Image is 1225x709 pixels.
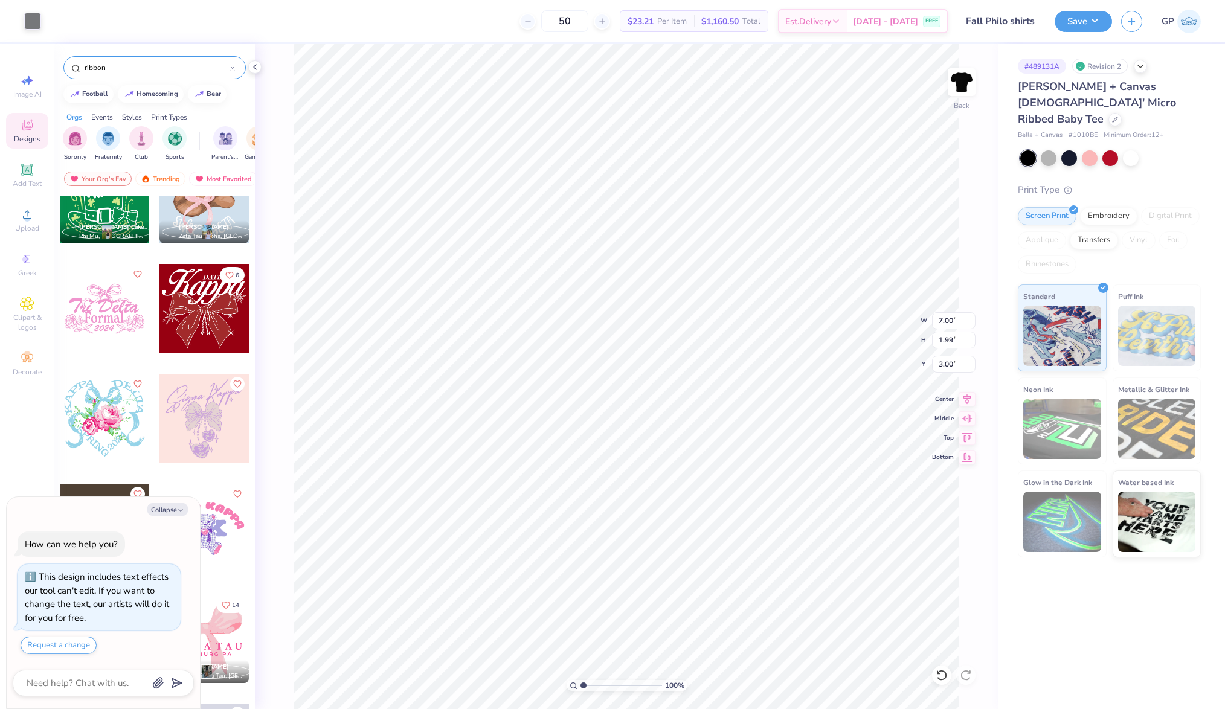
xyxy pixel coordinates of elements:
[853,15,918,28] span: [DATE] - [DATE]
[1072,59,1128,74] div: Revision 2
[179,662,229,671] span: [PERSON_NAME]
[13,179,42,188] span: Add Text
[1023,492,1101,552] img: Glow in the Dark Ink
[166,153,184,162] span: Sports
[162,126,187,162] div: filter for Sports
[932,434,954,442] span: Top
[925,17,938,25] span: FREE
[63,126,87,162] button: filter button
[211,126,239,162] button: filter button
[701,15,739,28] span: $1,160.50
[1118,476,1174,489] span: Water based Ink
[230,377,245,391] button: Like
[236,272,239,278] span: 6
[21,637,97,654] button: Request a change
[1018,183,1201,197] div: Print Type
[137,91,178,97] div: homecoming
[1122,231,1156,249] div: Vinyl
[665,680,684,691] span: 100 %
[657,15,687,28] span: Per Item
[64,153,86,162] span: Sorority
[15,223,39,233] span: Upload
[1159,231,1188,249] div: Foil
[1018,231,1066,249] div: Applique
[1118,290,1143,303] span: Puff Ink
[130,267,145,281] button: Like
[91,112,113,123] div: Events
[25,538,118,550] div: How can we help you?
[66,112,82,123] div: Orgs
[189,172,257,186] div: Most Favorited
[742,15,760,28] span: Total
[141,175,150,183] img: trending.gif
[628,15,654,28] span: $23.21
[1070,231,1118,249] div: Transfers
[13,89,42,99] span: Image AI
[1023,399,1101,459] img: Neon Ink
[118,85,184,103] button: homecoming
[1080,207,1137,225] div: Embroidery
[1118,383,1189,396] span: Metallic & Glitter Ink
[954,100,969,111] div: Back
[932,453,954,461] span: Bottom
[957,9,1046,33] input: Untitled Design
[211,126,239,162] div: filter for Parent's Weekend
[1023,383,1053,396] span: Neon Ink
[14,134,40,144] span: Designs
[1141,207,1200,225] div: Digital Print
[69,175,79,183] img: most_fav.gif
[211,153,239,162] span: Parent's Weekend
[18,268,37,278] span: Greek
[151,112,187,123] div: Print Types
[129,126,153,162] div: filter for Club
[95,126,122,162] button: filter button
[130,487,145,501] button: Like
[63,126,87,162] div: filter for Sorority
[1023,290,1055,303] span: Standard
[245,153,272,162] span: Game Day
[179,232,244,241] span: Zeta Tau Alpha, [GEOGRAPHIC_DATA]
[216,597,245,613] button: Like
[195,175,204,183] img: most_fav.gif
[1177,10,1201,33] img: Gene Padilla
[245,126,272,162] button: filter button
[1162,10,1201,33] a: GP
[6,313,48,332] span: Clipart & logos
[541,10,588,32] input: – –
[130,377,145,391] button: Like
[68,132,82,146] img: Sorority Image
[95,153,122,162] span: Fraternity
[1118,399,1196,459] img: Metallic & Glitter Ink
[122,112,142,123] div: Styles
[932,414,954,423] span: Middle
[124,91,134,98] img: trend_line.gif
[63,85,114,103] button: football
[64,172,132,186] div: Your Org's Fav
[1104,130,1164,141] span: Minimum Order: 12 +
[252,132,266,146] img: Game Day Image
[147,503,188,516] button: Collapse
[950,70,974,94] img: Back
[245,126,272,162] div: filter for Game Day
[1118,492,1196,552] img: Water based Ink
[1018,79,1176,126] span: [PERSON_NAME] + Canvas [DEMOGRAPHIC_DATA]' Micro Ribbed Baby Tee
[1055,11,1112,32] button: Save
[25,571,169,624] div: This design includes text effects our tool can't edit. If you want to change the text, our artist...
[162,126,187,162] button: filter button
[135,172,185,186] div: Trending
[1018,59,1066,74] div: # 489131A
[220,267,245,283] button: Like
[1023,476,1092,489] span: Glow in the Dark Ink
[188,85,227,103] button: bear
[1118,306,1196,366] img: Puff Ink
[13,367,42,377] span: Decorate
[1018,130,1063,141] span: Bella + Canvas
[195,91,204,98] img: trend_line.gif
[168,132,182,146] img: Sports Image
[1018,255,1076,274] div: Rhinestones
[785,15,831,28] span: Est. Delivery
[101,132,115,146] img: Fraternity Image
[1162,14,1174,28] span: GP
[79,223,147,231] span: [PERSON_NAME] Lakes
[129,126,153,162] button: filter button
